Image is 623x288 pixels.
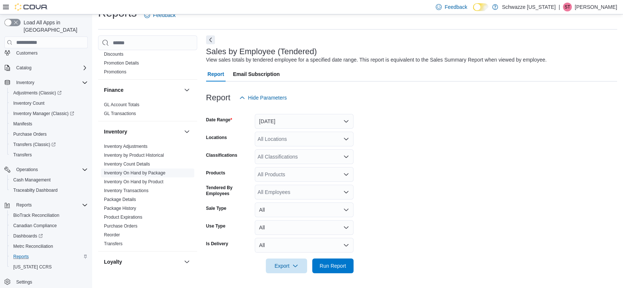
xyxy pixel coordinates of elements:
[141,8,178,22] a: Feedback
[7,262,91,272] button: [US_STATE] CCRS
[13,48,88,57] span: Customers
[502,3,556,11] p: Schwazze [US_STATE]
[206,152,237,158] label: Classifications
[104,258,122,266] h3: Loyalty
[10,263,88,271] span: Washington CCRS
[104,153,164,158] a: Inventory by Product Historical
[13,165,88,174] span: Operations
[10,263,55,271] a: [US_STATE] CCRS
[206,35,215,44] button: Next
[16,279,32,285] span: Settings
[208,67,224,81] span: Report
[10,211,62,220] a: BioTrack Reconciliation
[1,164,91,175] button: Operations
[104,188,149,193] a: Inventory Transactions
[575,3,617,11] p: [PERSON_NAME]
[7,210,91,221] button: BioTrack Reconciliation
[255,220,354,235] button: All
[10,186,60,195] a: Traceabilty Dashboard
[10,221,88,230] span: Canadian Compliance
[104,128,127,135] h3: Inventory
[10,150,35,159] a: Transfers
[206,47,317,56] h3: Sales by Employee (Tendered)
[21,19,88,34] span: Load All Apps in [GEOGRAPHIC_DATA]
[182,86,191,94] button: Finance
[13,100,45,106] span: Inventory Count
[13,187,58,193] span: Traceabilty Dashboard
[7,221,91,231] button: Canadian Compliance
[10,176,88,184] span: Cash Management
[13,63,34,72] button: Catalog
[206,93,230,102] h3: Report
[10,109,77,118] a: Inventory Manager (Classic)
[104,60,139,66] span: Promotion Details
[10,140,59,149] a: Transfers (Classic)
[13,243,53,249] span: Metrc Reconciliation
[10,211,88,220] span: BioTrack Reconciliation
[104,170,166,176] a: Inventory On Hand by Package
[15,3,48,11] img: Cova
[104,205,136,211] span: Package History
[564,3,570,11] span: ST
[13,233,43,239] span: Dashboards
[270,258,303,273] span: Export
[104,111,136,116] a: GL Transactions
[16,80,34,86] span: Inventory
[13,223,57,229] span: Canadian Compliance
[1,63,91,73] button: Catalog
[13,201,88,209] span: Reports
[104,232,120,238] span: Reorder
[182,127,191,136] button: Inventory
[104,143,147,149] span: Inventory Adjustments
[104,144,147,149] a: Inventory Adjustments
[206,117,232,123] label: Date Range
[206,135,227,140] label: Locations
[104,197,136,202] span: Package Details
[233,67,280,81] span: Email Subscription
[206,205,226,211] label: Sale Type
[13,142,56,148] span: Transfers (Classic)
[343,136,349,142] button: Open list of options
[13,165,41,174] button: Operations
[7,98,91,108] button: Inventory Count
[16,50,38,56] span: Customers
[13,152,32,158] span: Transfers
[98,50,197,79] div: Discounts & Promotions
[445,3,467,11] span: Feedback
[13,78,37,87] button: Inventory
[13,254,29,260] span: Reports
[104,51,123,57] span: Discounts
[7,139,91,150] a: Transfers (Classic)
[206,185,252,197] label: Tendered By Employees
[98,142,197,251] div: Inventory
[10,109,88,118] span: Inventory Manager (Classic)
[13,49,41,58] a: Customers
[255,202,354,217] button: All
[104,162,150,167] a: Inventory Count Details
[248,94,287,101] span: Hide Parameters
[104,197,136,202] a: Package Details
[104,223,138,229] a: Purchase Orders
[10,89,65,97] a: Adjustments (Classic)
[104,170,166,176] span: Inventory On Hand by Package
[10,221,60,230] a: Canadian Compliance
[13,278,35,287] a: Settings
[10,186,88,195] span: Traceabilty Dashboard
[13,131,47,137] span: Purchase Orders
[104,102,139,108] span: GL Account Totals
[10,176,53,184] a: Cash Management
[7,108,91,119] a: Inventory Manager (Classic)
[104,128,181,135] button: Inventory
[473,3,488,11] input: Dark Mode
[558,3,560,11] p: |
[7,119,91,129] button: Manifests
[10,232,46,240] a: Dashboards
[7,231,91,241] a: Dashboards
[104,69,126,75] span: Promotions
[10,89,88,97] span: Adjustments (Classic)
[104,206,136,211] a: Package History
[104,241,122,246] a: Transfers
[7,251,91,262] button: Reports
[13,90,62,96] span: Adjustments (Classic)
